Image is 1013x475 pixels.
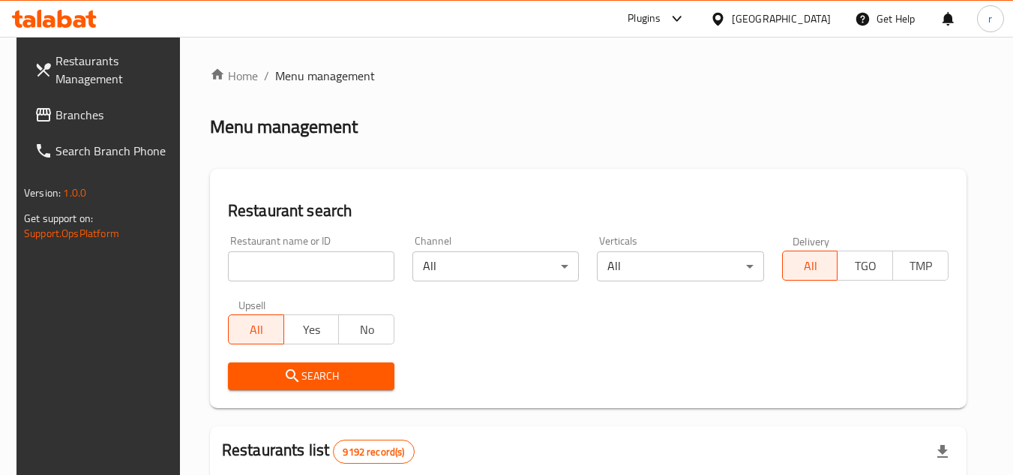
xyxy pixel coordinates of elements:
span: Restaurants Management [55,52,174,88]
a: Home [210,67,258,85]
input: Search for restaurant name or ID.. [228,251,394,281]
h2: Menu management [210,115,358,139]
span: 9192 record(s) [334,445,413,459]
span: r [988,11,992,27]
span: Menu management [275,67,375,85]
button: No [338,314,394,344]
span: Search Branch Phone [55,142,174,160]
div: Total records count [333,440,414,464]
span: All [235,319,278,341]
span: TGO [844,255,887,277]
div: Export file [925,434,961,470]
div: All [412,251,579,281]
span: Search [240,367,382,386]
span: All [789,255,832,277]
button: Search [228,362,394,390]
a: Restaurants Management [22,43,186,97]
h2: Restaurants list [222,439,415,464]
div: All [597,251,763,281]
h2: Restaurant search [228,200,949,222]
nav: breadcrumb [210,67,967,85]
li: / [264,67,269,85]
button: TMP [892,251,949,281]
a: Search Branch Phone [22,133,186,169]
button: All [782,251,838,281]
div: Plugins [628,10,661,28]
a: Support.OpsPlatform [24,224,119,243]
span: Branches [55,106,174,124]
span: Get support on: [24,209,93,228]
a: Branches [22,97,186,133]
span: 1.0.0 [63,183,86,203]
label: Delivery [793,236,830,246]
button: TGO [837,251,893,281]
button: All [228,314,284,344]
span: Yes [290,319,334,341]
div: [GEOGRAPHIC_DATA] [732,11,831,27]
label: Upsell [238,299,266,310]
span: Version: [24,183,61,203]
span: No [345,319,388,341]
button: Yes [283,314,340,344]
span: TMP [899,255,943,277]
